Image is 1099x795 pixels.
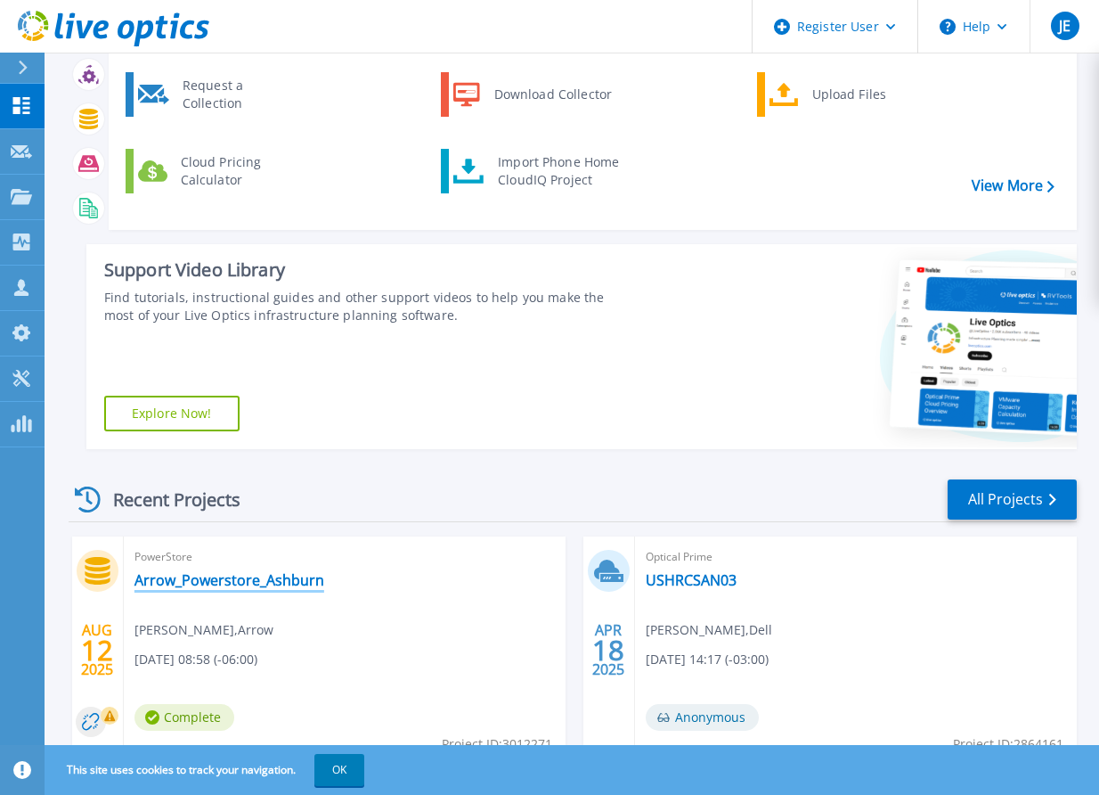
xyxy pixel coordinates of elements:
a: Download Collector [441,72,623,117]
div: Recent Projects [69,478,265,521]
span: Complete [134,704,234,731]
a: Explore Now! [104,396,240,431]
span: PowerStore [134,547,555,567]
div: Import Phone Home CloudIQ Project [489,153,628,189]
span: Project ID: 2864161 [953,734,1063,754]
span: [DATE] 08:58 (-06:00) [134,650,257,669]
a: Arrow_Powerstore_Ashburn [134,571,324,589]
div: Request a Collection [174,77,304,112]
div: AUG 2025 [80,618,114,683]
span: JE [1059,19,1071,33]
div: Find tutorials, instructional guides and other support videos to help you make the most of your L... [104,289,618,324]
span: [PERSON_NAME] , Arrow [134,620,273,640]
span: Project ID: 3012271 [442,734,552,754]
a: Request a Collection [126,72,308,117]
span: This site uses cookies to track your navigation. [49,754,364,786]
div: Download Collector [485,77,620,112]
span: Anonymous [646,704,759,731]
a: Cloud Pricing Calculator [126,149,308,193]
div: Upload Files [803,77,935,112]
div: Support Video Library [104,258,618,282]
a: USHRCSAN03 [646,571,737,589]
span: Optical Prime [646,547,1066,567]
div: Cloud Pricing Calculator [172,153,304,189]
span: [DATE] 14:17 (-03:00) [646,650,769,669]
a: All Projects [948,479,1077,520]
a: Upload Files [757,72,940,117]
div: APR 2025 [591,618,625,683]
span: 12 [81,643,113,658]
button: OK [314,754,364,786]
a: View More [972,177,1054,194]
span: [PERSON_NAME] , Dell [646,620,772,640]
span: 18 [592,643,624,658]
